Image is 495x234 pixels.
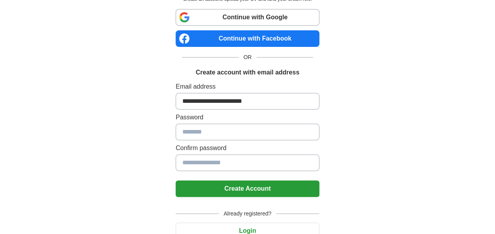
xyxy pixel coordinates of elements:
[219,210,276,218] span: Already registered?
[176,82,319,91] label: Email address
[176,30,319,47] a: Continue with Facebook
[176,113,319,122] label: Password
[176,143,319,153] label: Confirm password
[196,68,299,77] h1: Create account with email address
[176,9,319,26] a: Continue with Google
[176,227,319,234] a: Login
[239,53,256,61] span: OR
[176,180,319,197] button: Create Account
